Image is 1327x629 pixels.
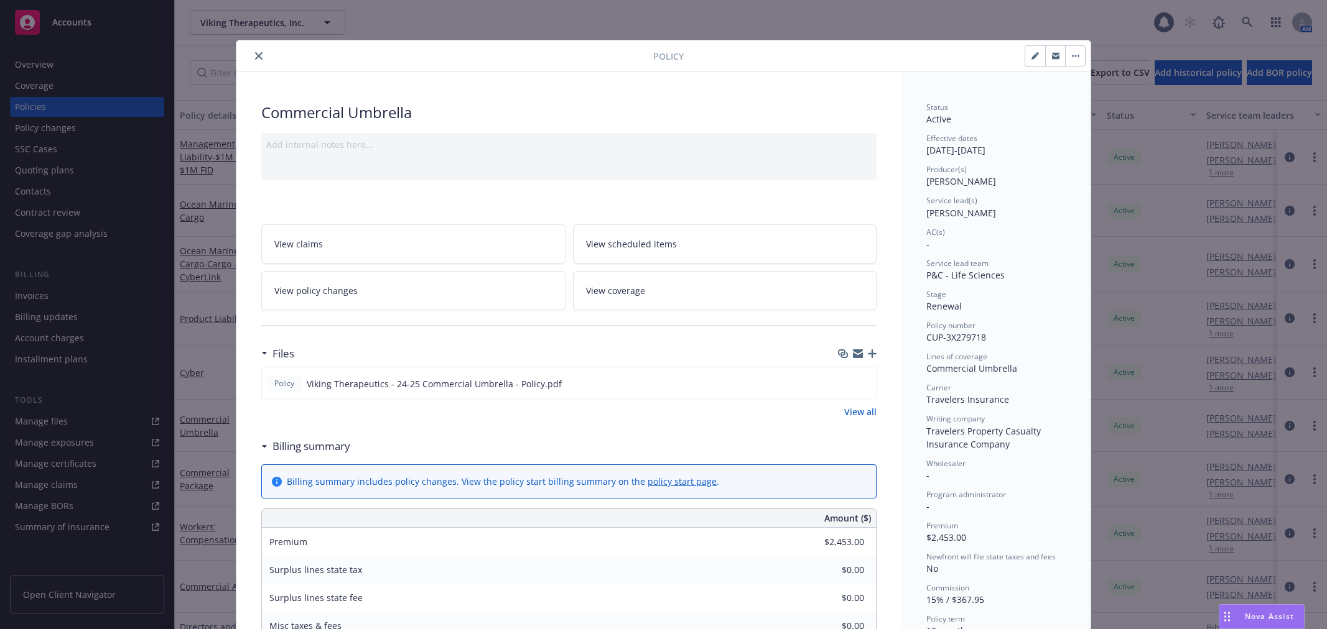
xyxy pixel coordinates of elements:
[269,592,363,604] span: Surplus lines state fee
[274,237,323,250] span: View claims
[926,269,1005,281] span: P&C - Life Sciences
[926,164,967,175] span: Producer(s)
[586,284,645,297] span: View coverage
[926,258,989,269] span: Service lead team
[926,582,969,593] span: Commission
[648,475,717,487] a: policy start page
[824,512,871,525] span: Amount ($)
[269,536,307,548] span: Premium
[791,589,872,607] input: 0.00
[926,227,945,237] span: AC(s)
[926,207,996,219] span: [PERSON_NAME]
[926,175,996,187] span: [PERSON_NAME]
[926,300,962,312] span: Renewal
[926,520,958,531] span: Premium
[926,133,1066,157] div: [DATE] - [DATE]
[926,331,986,343] span: CUP-3X279718
[1219,605,1235,628] div: Drag to move
[307,377,562,390] span: Viking Therapeutics - 24-25 Commercial Umbrella - Policy.pdf
[586,237,677,250] span: View scheduled items
[860,377,871,390] button: preview file
[926,195,977,206] span: Service lead(s)
[926,351,987,362] span: Lines of coverage
[261,102,877,123] div: Commercial Umbrella
[926,551,1056,562] span: Newfront will file state taxes and fees
[926,102,948,112] span: Status
[791,533,872,551] input: 0.00
[274,284,358,297] span: View policy changes
[261,271,566,310] a: View policy changes
[926,393,1009,405] span: Travelers Insurance
[261,224,566,264] a: View claims
[926,613,965,624] span: Policy term
[272,346,294,362] h3: Files
[261,438,350,454] div: Billing summary
[926,113,951,125] span: Active
[926,362,1017,374] span: Commercial Umbrella
[926,531,966,543] span: $2,453.00
[926,382,951,393] span: Carrier
[251,48,266,63] button: close
[287,475,719,488] div: Billing summary includes policy changes. View the policy start billing summary on the .
[840,377,850,390] button: download file
[269,564,362,576] span: Surplus lines state tax
[844,405,877,418] a: View all
[791,561,872,579] input: 0.00
[1245,611,1294,622] span: Nova Assist
[261,346,294,362] div: Files
[573,224,877,264] a: View scheduled items
[266,138,872,151] div: Add internal notes here...
[573,271,877,310] a: View coverage
[926,238,929,250] span: -
[926,562,938,574] span: No
[926,133,977,144] span: Effective dates
[272,438,350,454] h3: Billing summary
[653,50,684,63] span: Policy
[926,489,1006,500] span: Program administrator
[926,458,966,469] span: Wholesaler
[1219,604,1305,629] button: Nova Assist
[926,500,929,512] span: -
[926,413,985,424] span: Writing company
[926,320,975,331] span: Policy number
[272,378,297,389] span: Policy
[926,425,1043,450] span: Travelers Property Casualty Insurance Company
[926,289,946,300] span: Stage
[926,594,984,605] span: 15% / $367.95
[926,469,929,481] span: -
